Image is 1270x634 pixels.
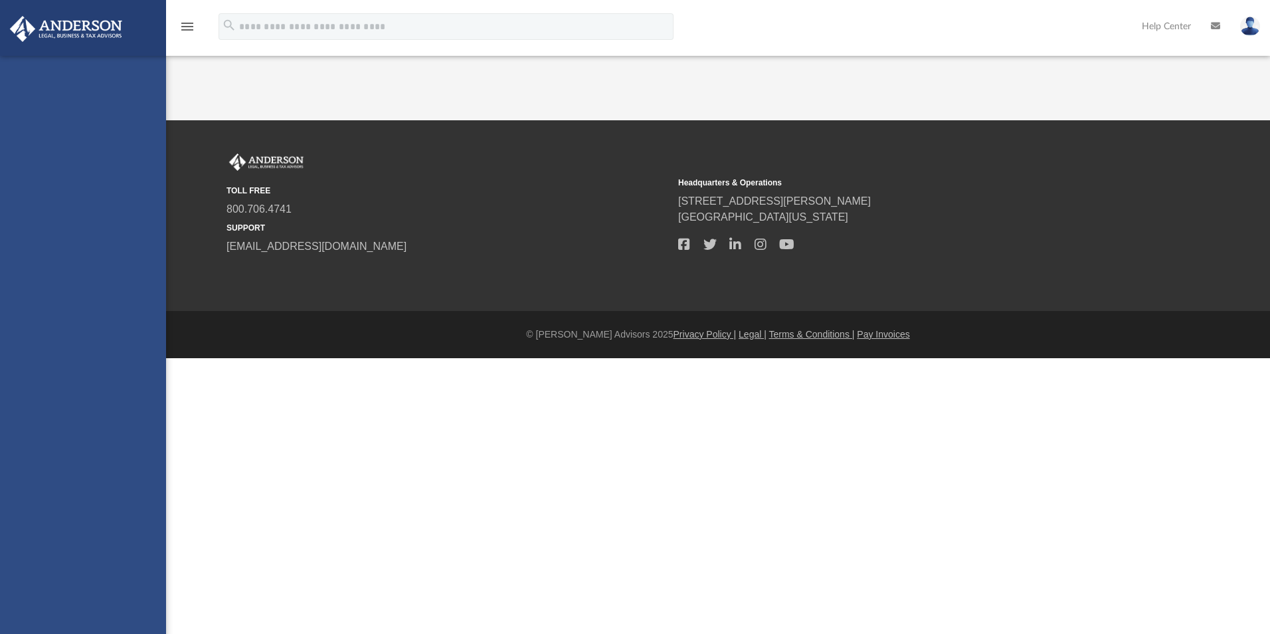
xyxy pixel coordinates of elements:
a: [EMAIL_ADDRESS][DOMAIN_NAME] [227,241,407,252]
a: [STREET_ADDRESS][PERSON_NAME] [678,195,871,207]
a: Pay Invoices [857,329,909,340]
a: menu [179,25,195,35]
div: © [PERSON_NAME] Advisors 2025 [166,328,1270,342]
i: menu [179,19,195,35]
a: Terms & Conditions | [769,329,855,340]
a: Legal | [739,329,767,340]
small: Headquarters & Operations [678,177,1121,189]
i: search [222,18,236,33]
a: Privacy Policy | [674,329,737,340]
a: [GEOGRAPHIC_DATA][US_STATE] [678,211,848,223]
small: SUPPORT [227,222,669,234]
img: Anderson Advisors Platinum Portal [6,16,126,42]
small: TOLL FREE [227,185,669,197]
img: Anderson Advisors Platinum Portal [227,154,306,171]
a: 800.706.4741 [227,203,292,215]
img: User Pic [1240,17,1260,36]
